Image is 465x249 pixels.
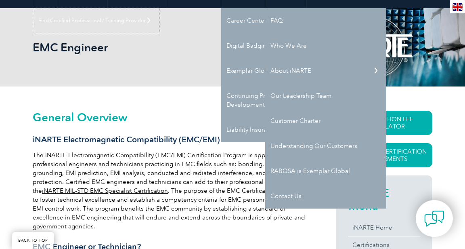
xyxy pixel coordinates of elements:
[33,135,312,145] h3: iNARTE Electromagnetic Compatibility (EMC/EMI) Certification
[12,232,54,249] a: BACK TO TOP
[221,33,342,58] a: Digital Badging
[221,117,342,142] a: Liability Insurance
[265,33,386,58] a: Who We Are
[221,58,342,83] a: Exemplar Global Assessments
[265,184,386,209] a: Contact Us
[265,108,386,133] a: Customer Charter
[33,8,159,33] a: Find Certified Professional / Training Provider
[424,209,444,229] img: contact-chat.png
[452,3,463,11] img: en
[42,187,168,194] a: iNARTE MIL-STD EMC Specialist Certification
[265,83,386,108] a: Our Leadership Team
[33,151,312,231] p: The iNARTE Electromagnetic Compatibility (EMC/EMI) Certification Program is applicable to profess...
[33,111,312,124] h2: General Overview
[33,40,253,54] h1: EMC Engineer
[265,133,386,158] a: Understanding Our Customers
[265,8,386,33] a: FAQ
[348,219,420,236] a: iNARTE Home
[348,186,420,212] h2: iNARTE Menu
[265,158,386,184] a: RABQSA is Exemplar Global
[265,58,386,83] a: About iNARTE
[221,8,342,33] a: Career Center
[221,83,342,117] a: Continuing Professional Development (CPD)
